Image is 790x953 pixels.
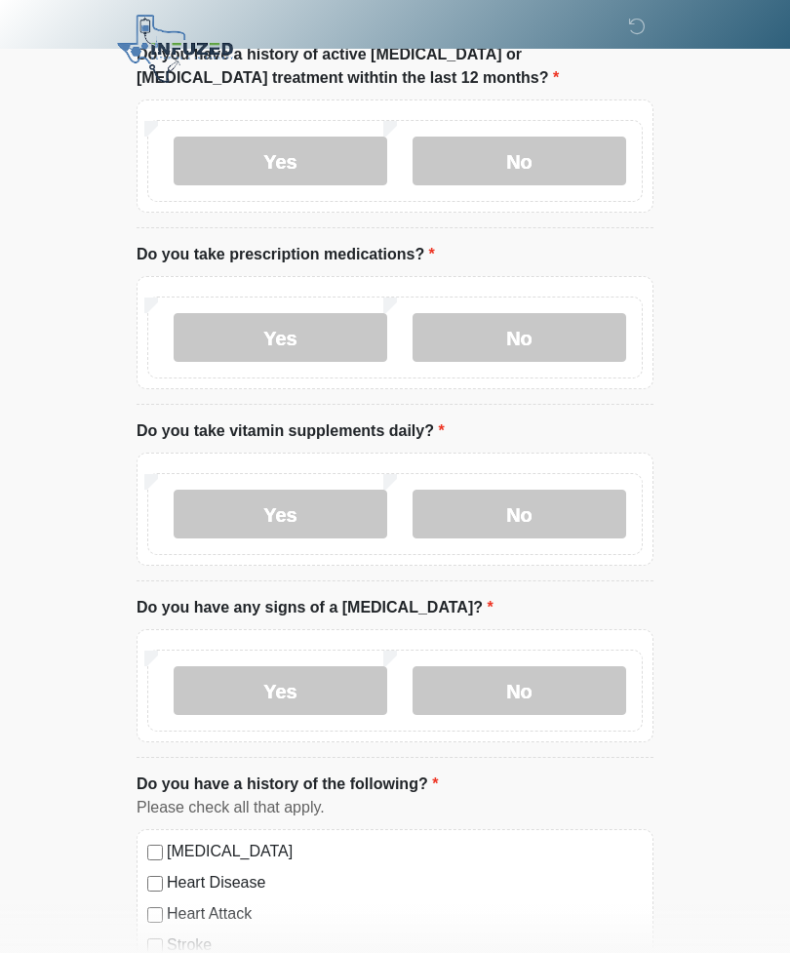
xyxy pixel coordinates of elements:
[174,666,387,715] label: Yes
[137,243,435,266] label: Do you take prescription medications?
[137,419,445,443] label: Do you take vitamin supplements daily?
[167,840,643,863] label: [MEDICAL_DATA]
[167,871,643,894] label: Heart Disease
[174,490,387,538] label: Yes
[174,313,387,362] label: Yes
[147,845,163,860] input: [MEDICAL_DATA]
[413,137,626,185] label: No
[147,876,163,892] input: Heart Disease
[413,666,626,715] label: No
[147,907,163,923] input: Heart Attack
[167,902,643,926] label: Heart Attack
[413,313,626,362] label: No
[137,796,653,819] div: Please check all that apply.
[117,15,233,83] img: Infuzed IV Therapy Logo
[137,773,438,796] label: Do you have a history of the following?
[413,490,626,538] label: No
[137,596,494,619] label: Do you have any signs of a [MEDICAL_DATA]?
[174,137,387,185] label: Yes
